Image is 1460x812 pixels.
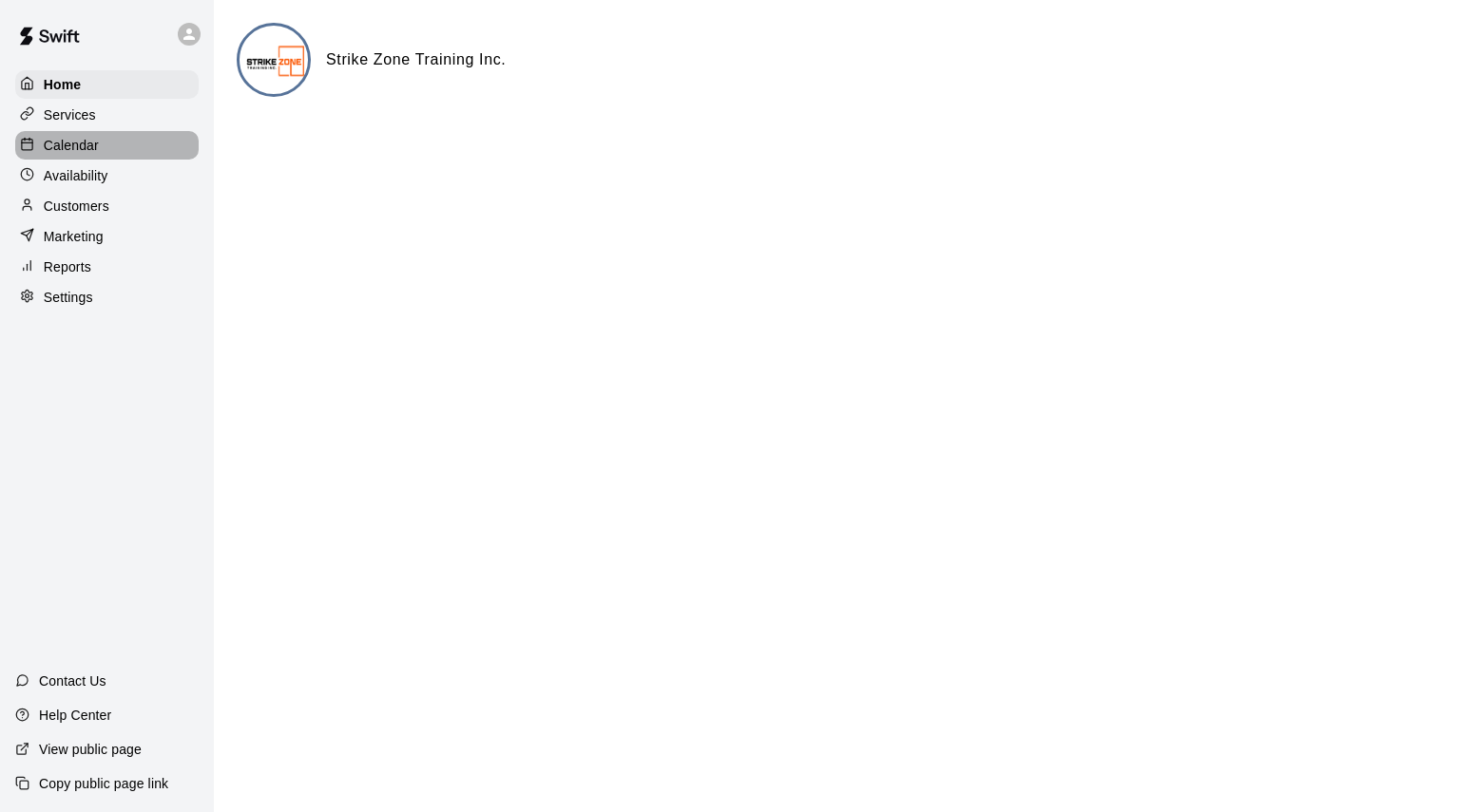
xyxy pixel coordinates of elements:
a: Marketing [15,222,199,251]
a: Calendar [15,131,199,160]
p: Customers [44,197,109,216]
a: Reports [15,253,199,281]
p: Settings [44,288,93,307]
a: Customers [15,192,199,220]
a: Settings [15,283,199,312]
p: Marketing [44,227,104,246]
a: Availability [15,161,199,190]
p: Availability [44,166,108,185]
a: Services [15,101,199,129]
p: Help Center [39,706,111,725]
p: Calendar [44,136,99,155]
p: Home [44,75,82,94]
p: Contact Us [39,671,106,690]
img: Strike Zone Training Inc. logo [240,26,311,97]
p: Reports [44,257,91,276]
a: Home [15,70,199,99]
h6: Strike Zone Training Inc. [326,47,506,72]
p: Services [44,105,96,124]
p: View public page [39,740,142,759]
p: Copy public page link [39,774,168,793]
